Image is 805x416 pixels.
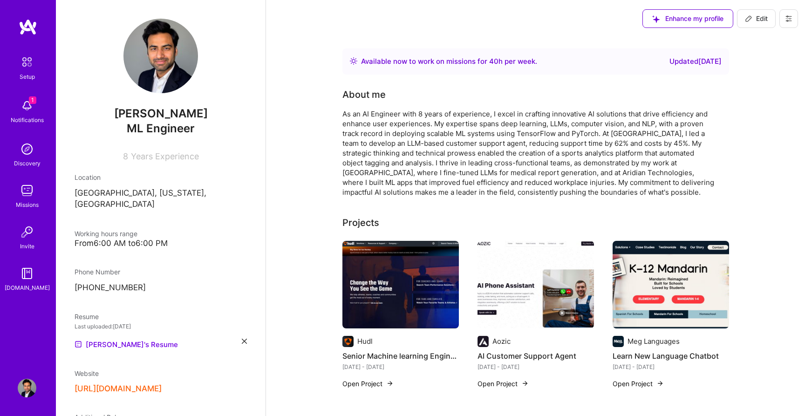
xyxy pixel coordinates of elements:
span: Phone Number [75,268,120,276]
img: setup [17,52,37,72]
button: Open Project [613,379,664,389]
div: From 6:00 AM to 6:00 PM [75,239,247,248]
div: Missions [16,200,39,210]
span: [PERSON_NAME] [75,107,247,121]
div: Meg Languages [628,336,680,346]
img: AI Customer Support Agent [478,241,594,328]
a: [PERSON_NAME]'s Resume [75,339,178,350]
p: [PHONE_NUMBER] [75,282,247,293]
img: logo [19,19,37,35]
div: Notifications [11,115,44,125]
div: Last uploaded: [DATE] [75,321,247,331]
h4: Learn New Language Chatbot [613,350,729,362]
img: Availability [350,57,357,65]
img: User Avatar [18,379,36,397]
button: Open Project [478,379,529,389]
img: guide book [18,264,36,283]
img: bell [18,96,36,115]
h4: Senior Machine learning Engineer [342,350,459,362]
span: Website [75,369,99,377]
div: Setup [20,72,35,82]
img: arrow-right [386,380,394,387]
img: Company logo [342,336,354,347]
img: arrow-right [521,380,529,387]
h4: AI Customer Support Agent [478,350,594,362]
img: arrow-right [656,380,664,387]
i: icon Close [242,339,247,344]
div: Aozic [492,336,511,346]
img: Company logo [478,336,489,347]
div: Location [75,172,247,182]
div: Available now to work on missions for h per week . [361,56,537,67]
img: Learn New Language Chatbot [613,241,729,328]
img: User Avatar [123,19,198,93]
img: Senior Machine learning Engineer [342,241,459,328]
span: Working hours range [75,230,137,238]
div: As an AI Engineer with 8 years of experience, I excel in crafting innovative AI solutions that dr... [342,109,715,197]
a: User Avatar [15,379,39,397]
img: discovery [18,140,36,158]
span: Edit [745,14,768,23]
div: Projects [342,216,379,230]
div: [DATE] - [DATE] [613,362,729,372]
span: 40 [489,57,498,66]
span: Years Experience [131,151,199,161]
button: Open Project [342,379,394,389]
img: Company logo [613,336,624,347]
img: Invite [18,223,36,241]
button: Edit [737,9,776,28]
img: Resume [75,341,82,348]
div: [DATE] - [DATE] [478,362,594,372]
div: [DATE] - [DATE] [342,362,459,372]
div: Updated [DATE] [669,56,722,67]
button: [URL][DOMAIN_NAME] [75,384,162,394]
span: ML Engineer [127,122,195,135]
div: Hudl [357,336,373,346]
div: Discovery [14,158,41,168]
p: [GEOGRAPHIC_DATA], [US_STATE], [GEOGRAPHIC_DATA] [75,188,247,210]
div: About me [342,88,386,102]
span: 8 [123,151,128,161]
img: teamwork [18,181,36,200]
span: Resume [75,313,99,321]
div: Invite [20,241,34,251]
span: 1 [29,96,36,104]
div: [DOMAIN_NAME] [5,283,50,293]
